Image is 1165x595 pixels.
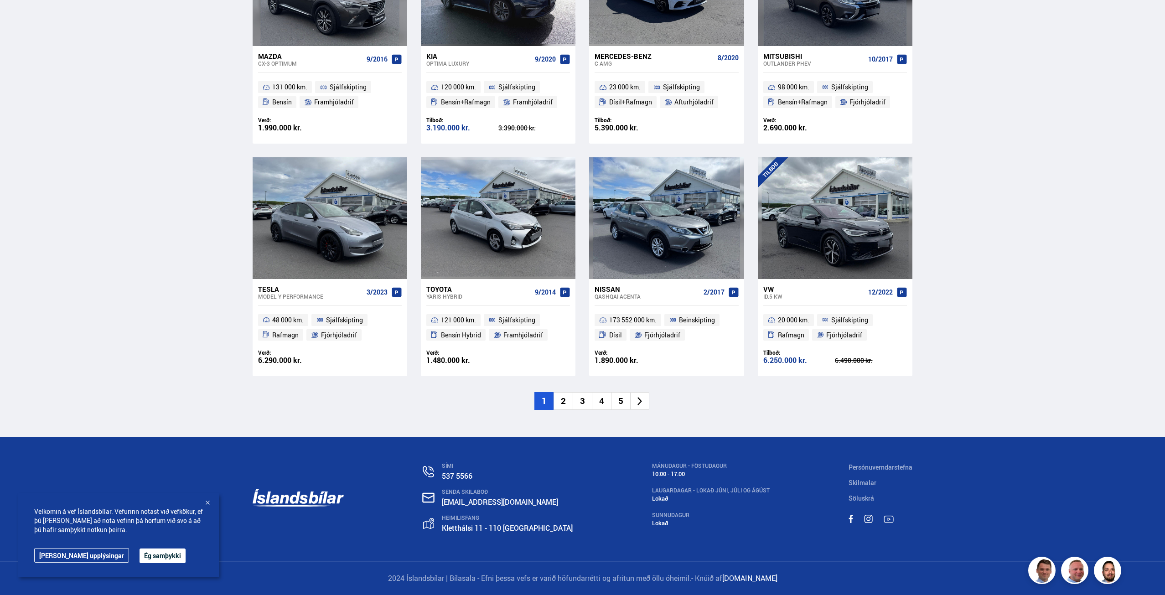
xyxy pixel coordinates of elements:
span: 9/2016 [367,56,388,63]
span: Fjórhjóladrif [826,330,862,341]
span: Afturhjóladrif [674,97,714,108]
div: SÍMI [442,463,573,469]
div: Tilboð: [595,117,667,124]
div: 3.390.000 kr. [498,125,570,131]
span: Beinskipting [679,315,715,326]
span: Framhjóladrif [314,97,354,108]
div: Tesla [258,285,363,293]
div: 10:00 - 17:00 [652,471,770,477]
span: Framhjóladrif [513,97,553,108]
span: 3/2023 [367,289,388,296]
div: Mazda [258,52,363,60]
span: Bensín+Rafmagn [778,97,828,108]
a: Mazda CX-3 OPTIMUM 9/2016 131 000 km. Sjálfskipting Bensín Framhjóladrif Verð: 1.990.000 kr. [253,46,407,144]
button: Open LiveChat chat widget [7,4,35,31]
div: SENDA SKILABOÐ [442,489,573,495]
span: 9/2020 [535,56,556,63]
span: Bensín+Rafmagn [441,97,491,108]
div: Nissan [595,285,699,293]
div: C AMG [595,60,714,67]
a: Kletthálsi 11 - 110 [GEOGRAPHIC_DATA] [442,523,573,533]
li: 4 [592,392,611,410]
a: Kia Optima LUXURY 9/2020 120 000 km. Sjálfskipting Bensín+Rafmagn Framhjóladrif Tilboð: 3.190.000... [421,46,575,144]
div: ID.5 KW [763,293,865,300]
a: Mitsubishi Outlander PHEV 10/2017 98 000 km. Sjálfskipting Bensín+Rafmagn Fjórhjóladrif Verð: 2.6... [758,46,912,144]
div: 1.990.000 kr. [258,124,330,132]
div: Lokað [652,520,770,527]
span: 120 000 km. [441,82,476,93]
div: Model Y PERFORMANCE [258,293,363,300]
span: Sjálfskipting [330,82,367,93]
div: Toyota [426,285,531,293]
span: 9/2014 [535,289,556,296]
div: 2.690.000 kr. [763,124,835,132]
span: Bensín [272,97,292,108]
div: SUNNUDAGUR [652,512,770,518]
li: 2 [554,392,573,410]
a: Skilmalar [849,478,876,487]
a: [EMAIL_ADDRESS][DOMAIN_NAME] [442,497,558,507]
div: 1.480.000 kr. [426,357,498,364]
a: Tesla Model Y PERFORMANCE 3/2023 48 000 km. Sjálfskipting Rafmagn Fjórhjóladrif Verð: 6.290.000 kr. [253,279,407,377]
span: Velkomin á vef Íslandsbílar. Vefurinn notast við vefkökur, ef þú [PERSON_NAME] að nota vefinn þá ... [34,507,203,534]
span: 2/2017 [704,289,725,296]
p: 2024 Íslandsbílar | Bílasala - Efni þessa vefs er varið höfundarrétti og afritun með öllu óheimil. [253,573,913,584]
a: Nissan Qashqai ACENTA 2/2017 173 552 000 km. Beinskipting Dísil Fjórhjóladrif Verð: 1.890.000 kr. [589,279,744,377]
div: Mitsubishi [763,52,865,60]
span: 12/2022 [868,289,893,296]
span: Rafmagn [778,330,804,341]
div: VW [763,285,865,293]
span: Sjálfskipting [831,315,868,326]
img: nhp88E3Fdnt1Opn2.png [1095,558,1123,585]
div: Verð: [258,117,330,124]
span: 121 000 km. [441,315,476,326]
span: 20 000 km. [778,315,809,326]
span: Fjórhjóladrif [321,330,357,341]
span: Fjórhjóladrif [644,330,680,341]
div: Tilboð: [763,349,835,356]
a: [PERSON_NAME] upplýsingar [34,548,129,563]
span: Sjálfskipting [498,315,535,326]
span: Dísil+Rafmagn [609,97,652,108]
div: 6.290.000 kr. [258,357,330,364]
div: 5.390.000 kr. [595,124,667,132]
div: Optima LUXURY [426,60,531,67]
img: n0V2lOsqF3l1V2iz.svg [423,466,434,477]
span: 131 000 km. [272,82,307,93]
span: Sjálfskipting [663,82,700,93]
span: Fjórhjóladrif [849,97,885,108]
span: 48 000 km. [272,315,304,326]
div: Verð: [258,349,330,356]
div: LAUGARDAGAR - Lokað Júni, Júli og Ágúst [652,487,770,494]
div: 3.190.000 kr. [426,124,498,132]
span: Sjálfskipting [326,315,363,326]
div: Mercedes-Benz [595,52,714,60]
div: CX-3 OPTIMUM [258,60,363,67]
div: Kia [426,52,531,60]
img: siFngHWaQ9KaOqBr.png [1062,558,1090,585]
a: Toyota Yaris HYBRID 9/2014 121 000 km. Sjálfskipting Bensín Hybrid Framhjóladrif Verð: 1.480.000 kr. [421,279,575,377]
span: 10/2017 [868,56,893,63]
span: Framhjóladrif [503,330,543,341]
span: 23 000 km. [609,82,641,93]
span: Bensín Hybrid [441,330,481,341]
img: gp4YpyYFnEr45R34.svg [423,518,434,529]
span: Sjálfskipting [831,82,868,93]
span: - Knúið af [691,573,722,583]
a: 537 5566 [442,471,472,481]
a: Persónuverndarstefna [849,463,912,471]
li: 3 [573,392,592,410]
div: Verð: [595,349,667,356]
span: 173 552 000 km. [609,315,657,326]
div: Verð: [763,117,835,124]
div: 6.490.000 kr. [835,357,907,364]
div: 6.250.000 kr. [763,357,835,364]
span: 98 000 km. [778,82,809,93]
li: 1 [534,392,554,410]
div: 1.890.000 kr. [595,357,667,364]
div: HEIMILISFANG [442,515,573,521]
a: Söluskrá [849,494,874,502]
div: MÁNUDAGUR - FÖSTUDAGUR [652,463,770,469]
div: Outlander PHEV [763,60,865,67]
a: VW ID.5 KW 12/2022 20 000 km. Sjálfskipting Rafmagn Fjórhjóladrif Tilboð: 6.250.000 kr. 6.490.000... [758,279,912,377]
